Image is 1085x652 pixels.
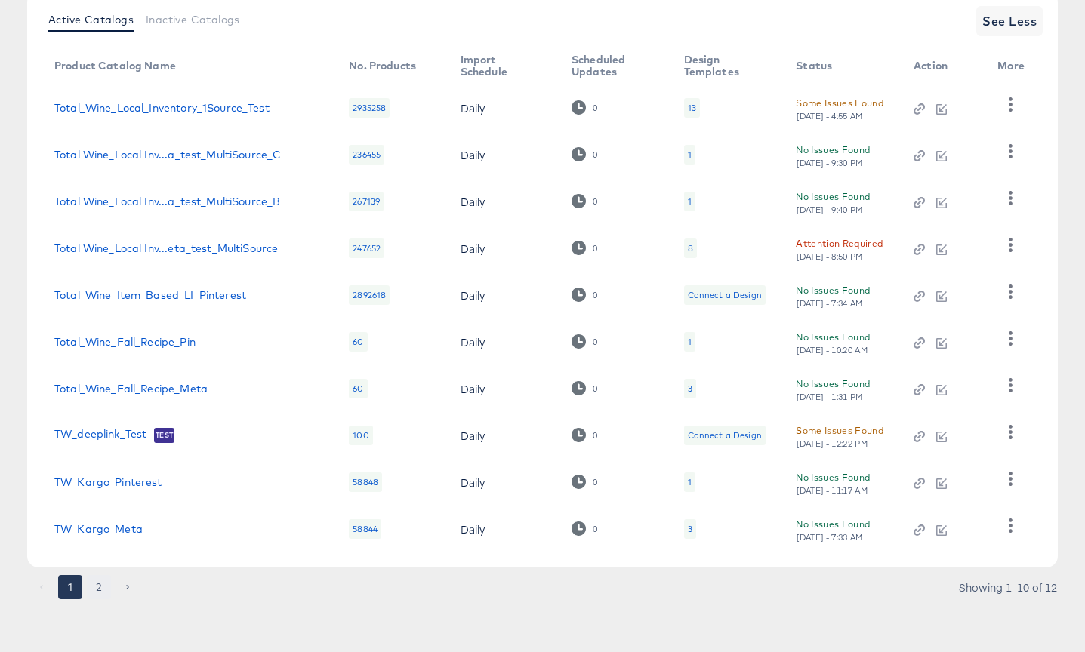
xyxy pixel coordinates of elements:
[796,251,864,262] div: [DATE] - 8:50 PM
[688,429,762,441] div: Connect a Design
[572,100,598,115] div: 0
[684,238,697,258] div: 8
[688,383,692,395] div: 3
[572,381,598,395] div: 0
[349,472,382,492] div: 58848
[448,272,559,318] td: Daily
[572,54,654,78] div: Scheduled Updates
[796,95,883,111] div: Some Issues Found
[684,54,766,78] div: Design Templates
[684,98,700,118] div: 13
[48,14,134,26] span: Active Catalogs
[592,430,598,441] div: 0
[116,575,140,599] button: Go to next page
[688,102,696,114] div: 13
[796,111,864,121] div: [DATE] - 4:55 AM
[146,14,240,26] span: Inactive Catalogs
[684,192,695,211] div: 1
[349,379,367,398] div: 60
[54,428,146,443] a: TW_deeplink_Test
[688,289,762,301] div: Connect a Design
[54,102,270,114] a: Total_Wine_Local_Inventory_1Source_Test
[572,521,598,536] div: 0
[448,178,559,225] td: Daily
[684,379,696,398] div: 3
[784,48,902,85] th: Status
[54,383,208,395] a: Total_Wine_Fall_Recipe_Meta
[796,235,883,251] div: Attention Required
[349,192,384,211] div: 267139
[448,131,559,178] td: Daily
[592,243,598,254] div: 0
[54,242,278,254] a: Total Wine_Local Inv...eta_test_MultiSource
[688,336,692,348] div: 1
[958,582,1058,592] div: Showing 1–10 of 12
[572,147,598,161] div: 0
[448,85,559,131] td: Daily
[54,523,143,535] a: TW_Kargo_Meta
[349,519,381,539] div: 58844
[684,519,696,539] div: 3
[349,332,367,352] div: 60
[796,438,868,449] div: [DATE] - 12:22 PM
[592,196,598,207] div: 0
[58,575,82,599] button: page 1
[796,95,883,121] button: Some Issues Found[DATE] - 4:55 AM
[54,289,246,301] a: Total_Wine_Item_Based_LI_Pinterest
[448,225,559,272] td: Daily
[985,48,1043,85] th: More
[349,285,390,305] div: 2892618
[461,54,541,78] div: Import Schedule
[796,423,883,438] div: Some Issues Found
[684,145,695,165] div: 1
[592,290,598,300] div: 0
[27,575,142,599] nav: pagination navigation
[572,428,598,442] div: 0
[349,238,384,258] div: 247652
[448,459,559,506] td: Daily
[684,472,695,492] div: 1
[684,426,766,445] div: Connect a Design
[349,145,384,165] div: 236455
[982,11,1037,32] span: See Less
[688,149,692,161] div: 1
[976,6,1043,36] button: See Less
[592,337,598,347] div: 0
[349,60,416,72] div: No. Products
[448,412,559,459] td: Daily
[448,506,559,552] td: Daily
[54,336,196,348] a: Total_Wine_Fall_Recipe_Pin
[87,575,111,599] button: Go to page 2
[54,195,280,208] a: Total Wine_Local Inv...a_test_MultiSource_B
[902,48,985,85] th: Action
[154,429,174,441] span: Test
[349,98,390,118] div: 2935258
[592,103,598,113] div: 0
[572,194,598,208] div: 0
[572,288,598,302] div: 0
[688,195,692,208] div: 1
[592,383,598,394] div: 0
[572,241,598,255] div: 0
[592,477,598,487] div: 0
[592,524,598,534] div: 0
[796,235,883,262] button: Attention Required[DATE] - 8:50 PM
[684,285,766,305] div: Connect a Design
[572,334,598,349] div: 0
[688,523,692,535] div: 3
[349,426,372,445] div: 100
[54,149,281,161] a: Total Wine_Local Inv...a_test_MultiSource_C
[448,318,559,365] td: Daily
[796,423,883,449] button: Some Issues Found[DATE] - 12:22 PM
[688,476,692,488] div: 1
[572,475,598,489] div: 0
[54,476,162,488] a: TW_Kargo_Pinterest
[684,332,695,352] div: 1
[688,242,693,254] div: 8
[448,365,559,412] td: Daily
[592,149,598,160] div: 0
[54,60,176,72] div: Product Catalog Name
